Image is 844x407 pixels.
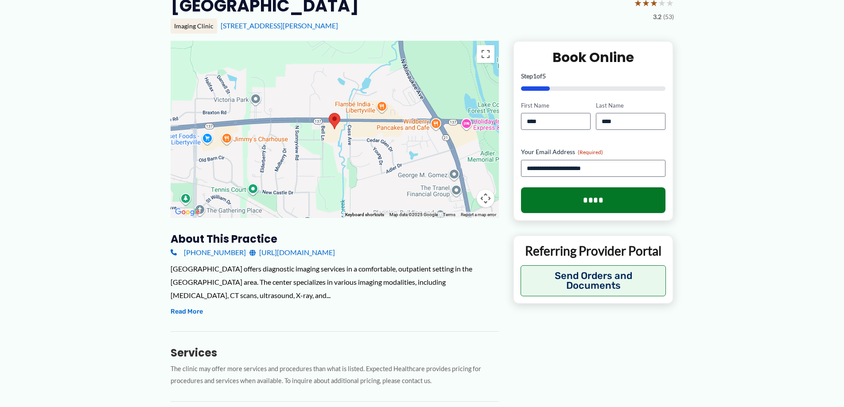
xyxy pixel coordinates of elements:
span: 3.2 [653,11,661,23]
span: 5 [542,72,546,80]
label: Your Email Address [521,147,666,156]
button: Read More [171,306,203,317]
div: [GEOGRAPHIC_DATA] offers diagnostic imaging services in a comfortable, outpatient setting in the ... [171,262,499,302]
p: Referring Provider Portal [521,243,666,259]
h3: About this practice [171,232,499,246]
label: First Name [521,101,591,110]
button: Send Orders and Documents [521,265,666,296]
h3: Services [171,346,499,360]
a: Terms (opens in new tab) [443,212,455,217]
div: Imaging Clinic [171,19,217,34]
img: Google [173,206,202,218]
label: Last Name [596,101,665,110]
h2: Book Online [521,49,666,66]
a: [PHONE_NUMBER] [171,246,246,259]
a: [URL][DOMAIN_NAME] [249,246,335,259]
a: [STREET_ADDRESS][PERSON_NAME] [221,21,338,30]
p: The clinic may offer more services and procedures than what is listed. Expected Healthcare provid... [171,363,499,387]
button: Toggle fullscreen view [477,45,494,63]
a: Report a map error [461,212,496,217]
span: (53) [663,11,674,23]
span: 1 [533,72,537,80]
a: Open this area in Google Maps (opens a new window) [173,206,202,218]
span: Map data ©2025 Google [389,212,438,217]
p: Step of [521,73,666,79]
button: Keyboard shortcuts [345,212,384,218]
button: Map camera controls [477,190,494,207]
span: (Required) [578,149,603,155]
